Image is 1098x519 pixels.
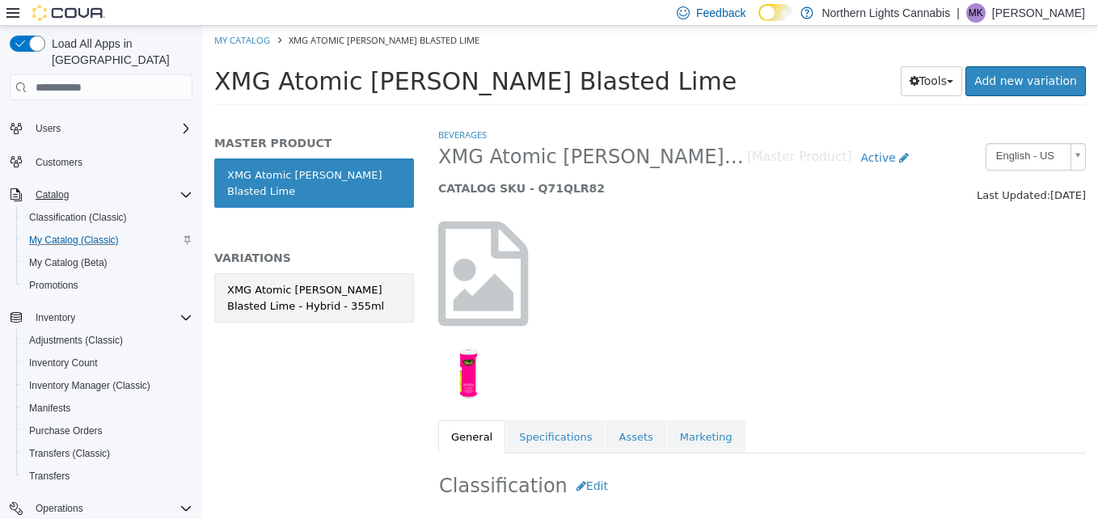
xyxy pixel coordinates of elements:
[821,3,950,23] p: Northern Lights Cannabis
[23,208,133,227] a: Classification (Classic)
[23,208,192,227] span: Classification (Classic)
[23,353,192,373] span: Inventory Count
[12,225,212,239] h5: VARIATIONS
[29,308,82,327] button: Inventory
[16,442,199,465] button: Transfers (Classic)
[29,402,70,415] span: Manifests
[29,279,78,292] span: Promotions
[16,420,199,442] button: Purchase Orders
[23,276,192,295] span: Promotions
[236,119,545,144] span: XMG Atomic [PERSON_NAME] Blasted Lime
[966,3,986,23] div: Mike Kantaros
[16,229,199,251] button: My Catalog (Classic)
[236,103,285,115] a: Beverages
[29,470,70,483] span: Transfers
[36,311,75,324] span: Inventory
[763,40,884,70] a: Add new variation
[29,151,192,171] span: Customers
[16,352,199,374] button: Inventory Count
[696,5,745,21] span: Feedback
[23,466,192,486] span: Transfers
[29,234,119,247] span: My Catalog (Classic)
[23,331,192,350] span: Adjustments (Classic)
[403,395,463,428] a: Assets
[36,502,83,515] span: Operations
[758,21,759,22] span: Dark Mode
[16,397,199,420] button: Manifests
[29,379,150,392] span: Inventory Manager (Classic)
[758,4,792,21] input: Dark Mode
[23,230,125,250] a: My Catalog (Classic)
[16,329,199,352] button: Adjustments (Classic)
[29,499,90,518] button: Operations
[32,5,105,21] img: Cova
[23,444,116,463] a: Transfers (Classic)
[969,3,983,23] span: MK
[16,251,199,274] button: My Catalog (Beta)
[29,308,192,327] span: Inventory
[3,117,199,140] button: Users
[16,274,199,297] button: Promotions
[23,253,114,272] a: My Catalog (Beta)
[12,110,212,124] h5: MASTER PRODUCT
[23,421,109,441] a: Purchase Orders
[237,445,883,475] h2: Classification
[36,122,61,135] span: Users
[36,156,82,169] span: Customers
[783,117,884,145] a: English - US
[29,185,75,205] button: Catalog
[29,334,123,347] span: Adjustments (Classic)
[12,133,212,182] a: XMG Atomic [PERSON_NAME] Blasted Lime
[3,150,199,173] button: Customers
[29,424,103,437] span: Purchase Orders
[658,125,693,138] span: Active
[23,331,129,350] a: Adjustments (Classic)
[23,376,157,395] a: Inventory Manager (Classic)
[45,36,192,68] span: Load All Apps in [GEOGRAPHIC_DATA]
[29,499,192,518] span: Operations
[29,119,192,138] span: Users
[16,465,199,487] button: Transfers
[304,395,403,428] a: Specifications
[36,188,69,201] span: Catalog
[23,399,192,418] span: Manifests
[16,374,199,397] button: Inventory Manager (Classic)
[12,8,68,20] a: My Catalog
[775,163,848,175] span: Last Updated:
[23,230,192,250] span: My Catalog (Classic)
[23,399,77,418] a: Manifests
[3,306,199,329] button: Inventory
[23,376,192,395] span: Inventory Manager (Classic)
[29,447,110,460] span: Transfers (Classic)
[23,253,192,272] span: My Catalog (Beta)
[365,445,415,475] button: Edit
[12,41,534,70] span: XMG Atomic [PERSON_NAME] Blasted Lime
[23,421,192,441] span: Purchase Orders
[545,125,650,138] small: [Master Product]
[16,206,199,229] button: Classification (Classic)
[87,8,277,20] span: XMG Atomic [PERSON_NAME] Blasted Lime
[236,155,716,170] h5: CATALOG SKU - Q71QLR82
[848,163,884,175] span: [DATE]
[23,466,76,486] a: Transfers
[957,3,960,23] p: |
[29,185,192,205] span: Catalog
[29,357,98,369] span: Inventory Count
[29,256,108,269] span: My Catalog (Beta)
[992,3,1085,23] p: [PERSON_NAME]
[236,395,303,428] a: General
[699,40,761,70] button: Tools
[29,119,67,138] button: Users
[3,184,199,206] button: Catalog
[23,444,192,463] span: Transfers (Classic)
[784,118,862,143] span: English - US
[23,353,104,373] a: Inventory Count
[25,256,199,288] div: XMG Atomic [PERSON_NAME] Blasted Lime - Hybrid - 355ml
[29,153,89,172] a: Customers
[29,211,127,224] span: Classification (Classic)
[465,395,543,428] a: Marketing
[23,276,85,295] a: Promotions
